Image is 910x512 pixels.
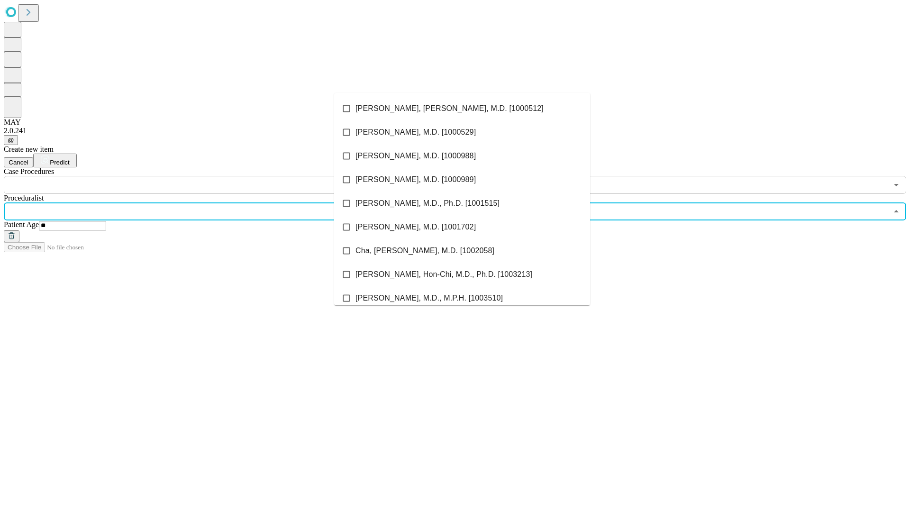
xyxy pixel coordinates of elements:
[355,198,500,209] span: [PERSON_NAME], M.D., Ph.D. [1001515]
[355,103,544,114] span: [PERSON_NAME], [PERSON_NAME], M.D. [1000512]
[355,221,476,233] span: [PERSON_NAME], M.D. [1001702]
[355,150,476,162] span: [PERSON_NAME], M.D. [1000988]
[4,194,44,202] span: Proceduralist
[4,127,906,135] div: 2.0.241
[890,205,903,218] button: Close
[9,159,28,166] span: Cancel
[4,145,54,153] span: Create new item
[50,159,69,166] span: Predict
[890,178,903,192] button: Open
[355,245,494,256] span: Cha, [PERSON_NAME], M.D. [1002058]
[4,167,54,175] span: Scheduled Procedure
[33,154,77,167] button: Predict
[8,137,14,144] span: @
[355,269,532,280] span: [PERSON_NAME], Hon-Chi, M.D., Ph.D. [1003213]
[4,220,39,229] span: Patient Age
[4,157,33,167] button: Cancel
[4,135,18,145] button: @
[355,127,476,138] span: [PERSON_NAME], M.D. [1000529]
[355,174,476,185] span: [PERSON_NAME], M.D. [1000989]
[355,293,503,304] span: [PERSON_NAME], M.D., M.P.H. [1003510]
[4,118,906,127] div: MAY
